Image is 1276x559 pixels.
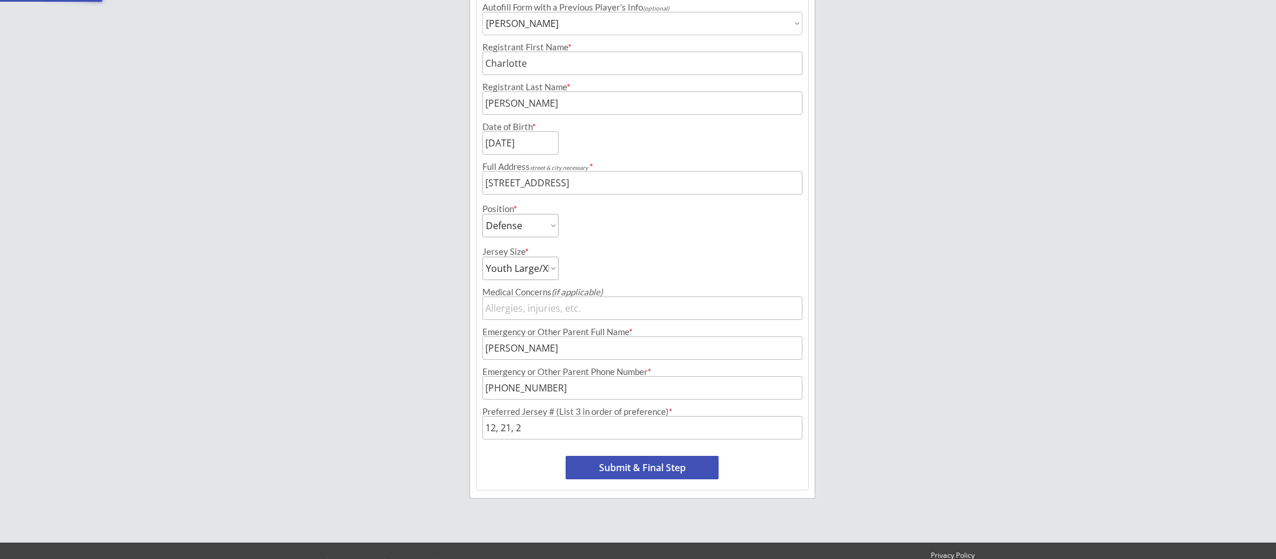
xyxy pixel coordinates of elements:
[643,5,669,12] em: (optional)
[482,122,543,131] div: Date of Birth
[482,83,802,91] div: Registrant Last Name
[552,287,603,297] em: (if applicable)
[482,407,802,416] div: Preferred Jersey # (List 3 in order of preference)
[482,367,802,376] div: Emergency or Other Parent Phone Number
[482,296,802,320] input: Allergies, injuries, etc.
[482,247,543,256] div: Jersey Size
[482,204,543,213] div: Position
[566,456,719,479] button: Submit & Final Step
[482,43,802,52] div: Registrant First Name
[530,164,588,171] em: street & city necessary
[482,328,802,336] div: Emergency or Other Parent Full Name
[482,162,802,171] div: Full Address
[482,3,802,12] div: Autofill Form with a Previous Player's Info
[482,171,802,195] input: Street, City, Province/State
[482,288,802,296] div: Medical Concerns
